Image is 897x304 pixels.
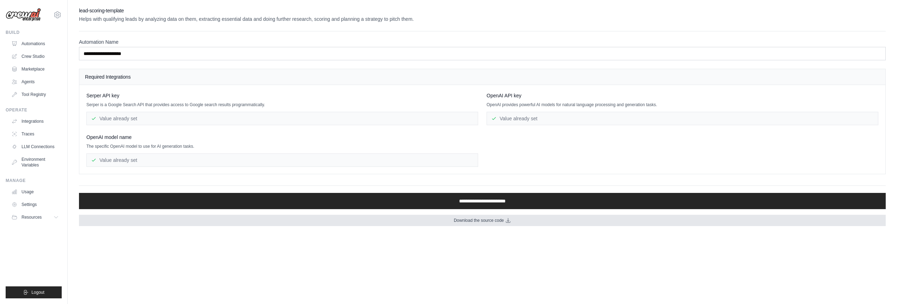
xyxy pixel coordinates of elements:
h4: Required Integrations [85,73,880,80]
a: Settings [8,199,62,210]
span: Serper API key [86,92,119,99]
h2: lead-scoring-template [79,7,886,14]
img: Logo [6,8,41,22]
div: Operate [6,107,62,113]
p: OpenAI provides powerful AI models for natural language processing and generation tasks. [487,102,878,108]
div: Value already set [86,112,478,125]
div: Value already set [487,112,878,125]
p: Serper is a Google Search API that provides access to Google search results programmatically. [86,102,478,108]
a: Agents [8,76,62,87]
div: Build [6,30,62,35]
span: OpenAI API key [487,92,521,99]
span: OpenAI model name [86,134,132,141]
div: Manage [6,178,62,183]
div: Value already set [86,153,478,167]
a: Automations [8,38,62,49]
a: Traces [8,128,62,140]
span: Logout [31,290,44,295]
a: Integrations [8,116,62,127]
a: Marketplace [8,63,62,75]
span: Resources [22,214,42,220]
a: LLM Connections [8,141,62,152]
label: Automation Name [79,38,886,45]
button: Resources [8,212,62,223]
a: Crew Studio [8,51,62,62]
p: Helps with qualifying leads by analyzing data on them, extracting essential data and doing furthe... [79,16,886,23]
span: Download the source code [454,218,504,223]
a: Tool Registry [8,89,62,100]
button: Logout [6,286,62,298]
a: Usage [8,186,62,197]
p: The specific OpenAI model to use for AI generation tasks. [86,144,478,149]
a: Environment Variables [8,154,62,171]
a: Download the source code [79,215,886,226]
